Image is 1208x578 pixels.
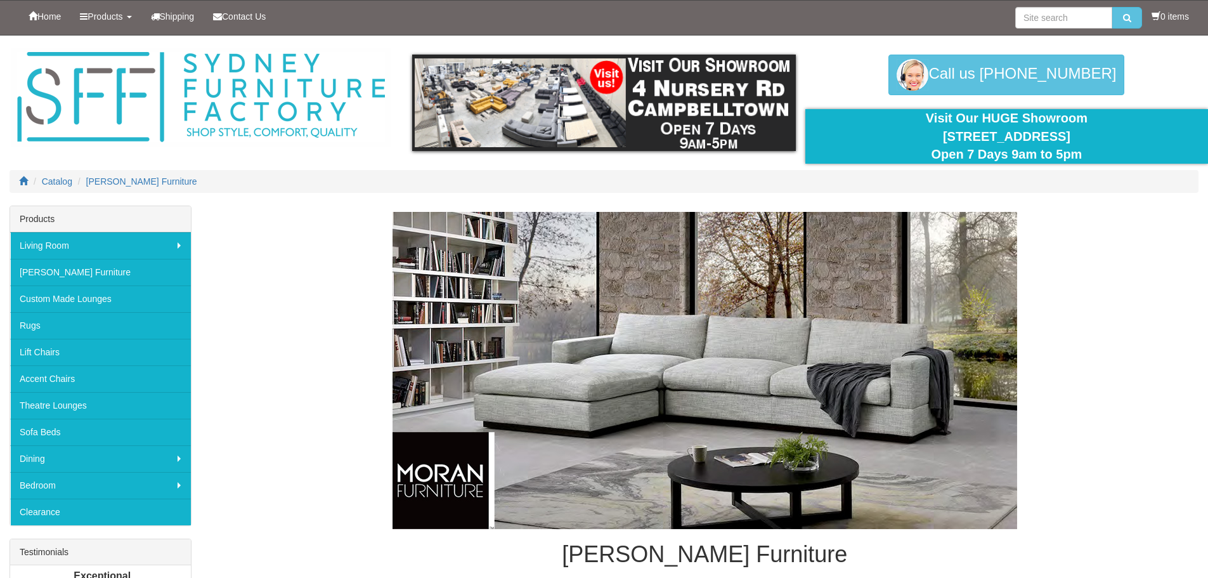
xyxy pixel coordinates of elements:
[10,472,191,499] a: Bedroom
[815,109,1198,164] div: Visit Our HUGE Showroom [STREET_ADDRESS] Open 7 Days 9am to 5pm
[10,539,191,565] div: Testimonials
[86,176,197,187] a: [PERSON_NAME] Furniture
[10,392,191,419] a: Theatre Lounges
[10,232,191,259] a: Living Room
[88,11,122,22] span: Products
[1152,10,1189,23] li: 0 items
[19,1,70,32] a: Home
[11,48,391,147] img: Sydney Furniture Factory
[10,339,191,365] a: Lift Chairs
[10,419,191,445] a: Sofa Beds
[10,445,191,472] a: Dining
[393,212,1017,529] img: Moran Furniture
[1015,7,1112,29] input: Site search
[70,1,141,32] a: Products
[10,259,191,286] a: [PERSON_NAME] Furniture
[412,55,796,151] img: showroom.gif
[160,11,195,22] span: Shipping
[10,286,191,312] a: Custom Made Lounges
[211,542,1198,567] h1: [PERSON_NAME] Furniture
[10,206,191,232] div: Products
[10,365,191,392] a: Accent Chairs
[10,312,191,339] a: Rugs
[37,11,61,22] span: Home
[204,1,275,32] a: Contact Us
[42,176,72,187] a: Catalog
[10,499,191,525] a: Clearance
[141,1,204,32] a: Shipping
[222,11,266,22] span: Contact Us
